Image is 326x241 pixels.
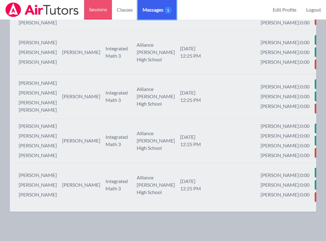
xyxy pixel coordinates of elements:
li: [PERSON_NAME] : 0:00 [261,152,309,159]
td: [DATE] 12:25 PM [175,30,256,74]
td: Alliance [PERSON_NAME] High School [132,119,175,163]
li: [PERSON_NAME] [19,122,57,130]
li: [PERSON_NAME] [19,49,57,56]
td: [PERSON_NAME] [57,119,101,163]
li: [PERSON_NAME] [19,191,57,198]
li: [PERSON_NAME] [19,142,57,149]
li: [PERSON_NAME] [19,132,57,139]
td: Alliance [PERSON_NAME] High School [132,30,175,74]
td: [DATE] 12:25 PM [175,74,256,119]
li: [PERSON_NAME] : 0:00 [261,58,309,66]
li: [PERSON_NAME] : 0:00 [261,181,309,189]
li: [PERSON_NAME] : 0:00 [261,83,309,90]
li: [PERSON_NAME] [19,171,57,179]
td: [DATE] 12:25 PM [175,163,256,207]
td: [PERSON_NAME] [57,163,101,207]
li: [PERSON_NAME] : 0:00 [261,39,309,46]
span: 1 [165,7,172,14]
td: [DATE] 12:25 PM [175,119,256,163]
td: Alliance [PERSON_NAME] High School [132,74,175,119]
li: [PERSON_NAME] : 0:00 [261,19,309,26]
li: [PERSON_NAME] [19,181,57,189]
li: [PERSON_NAME] : 0:00 [261,142,309,149]
li: [PERSON_NAME] [PERSON_NAME] [19,99,57,113]
li: [PERSON_NAME] [19,39,57,46]
td: Alliance [PERSON_NAME] High School [132,163,175,207]
li: [PERSON_NAME] : 0:00 [261,122,309,130]
li: [PERSON_NAME] [19,58,57,66]
li: [PERSON_NAME] : 0:00 [261,103,309,110]
li: [PERSON_NAME] : 0:00 [261,93,309,100]
td: Integrated Math 3 [101,119,132,163]
li: [PERSON_NAME] [19,152,57,159]
td: [PERSON_NAME] [57,30,101,74]
td: Integrated Math 3 [101,30,132,74]
li: [PERSON_NAME] : 0:00 [261,132,309,139]
li: [PERSON_NAME] [19,89,57,96]
img: Airtutors Logo [5,2,79,17]
td: Integrated Math 3 [101,74,132,119]
td: [PERSON_NAME] [57,74,101,119]
li: [PERSON_NAME] [19,19,57,26]
li: [PERSON_NAME] : 0:00 [261,191,309,198]
td: Integrated Math 3 [101,163,132,207]
li: [PERSON_NAME] [19,79,57,87]
li: [PERSON_NAME] : 0:00 [261,49,309,56]
span: Messages [143,6,172,13]
li: [PERSON_NAME] : 0:00 [261,171,309,179]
